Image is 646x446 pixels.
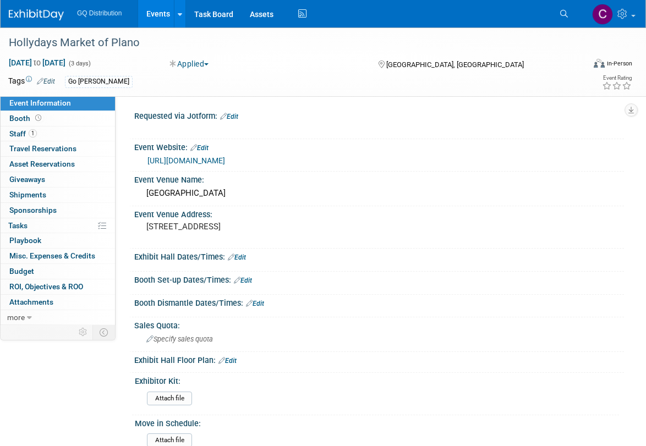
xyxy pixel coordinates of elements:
[1,157,115,172] a: Asset Reservations
[1,295,115,310] a: Attachments
[1,172,115,187] a: Giveaways
[9,129,37,138] span: Staff
[135,373,619,387] div: Exhibitor Kit:
[134,249,624,263] div: Exhibit Hall Dates/Times:
[7,313,25,322] span: more
[386,60,524,69] span: [GEOGRAPHIC_DATA], [GEOGRAPHIC_DATA]
[9,236,41,245] span: Playbook
[1,203,115,218] a: Sponsorships
[228,254,246,261] a: Edit
[246,300,264,307] a: Edit
[65,76,133,87] div: Go [PERSON_NAME]
[592,4,613,25] img: Carla Quiambao
[1,141,115,156] a: Travel Reservations
[37,78,55,85] a: Edit
[1,310,115,325] a: more
[143,185,616,202] div: [GEOGRAPHIC_DATA]
[220,113,238,120] a: Edit
[234,277,252,284] a: Edit
[9,251,95,260] span: Misc. Expenses & Credits
[9,144,76,153] span: Travel Reservations
[134,172,624,185] div: Event Venue Name:
[33,114,43,122] span: Booth not reserved yet
[9,282,83,291] span: ROI, Objectives & ROO
[134,206,624,220] div: Event Venue Address:
[146,222,326,232] pre: [STREET_ADDRESS]
[134,272,624,286] div: Booth Set-up Dates/Times:
[8,58,66,68] span: [DATE] [DATE]
[1,218,115,233] a: Tasks
[134,352,624,366] div: Exhibit Hall Floor Plan:
[32,58,42,67] span: to
[1,249,115,263] a: Misc. Expenses & Credits
[77,9,122,17] span: GQ Distribution
[594,59,605,68] img: Format-Inperson.png
[535,57,633,74] div: Event Format
[1,96,115,111] a: Event Information
[218,357,237,365] a: Edit
[9,267,34,276] span: Budget
[9,98,71,107] span: Event Information
[1,188,115,202] a: Shipments
[9,159,75,168] span: Asset Reservations
[9,114,43,123] span: Booth
[8,75,55,88] td: Tags
[602,75,632,81] div: Event Rating
[9,298,53,306] span: Attachments
[146,335,213,343] span: Specify sales quota
[74,325,93,339] td: Personalize Event Tab Strip
[1,111,115,126] a: Booth
[9,206,57,214] span: Sponsorships
[5,33,571,53] div: Hollydays Market of Plano
[190,144,209,152] a: Edit
[134,317,624,331] div: Sales Quota:
[8,221,28,230] span: Tasks
[134,139,624,153] div: Event Website:
[9,175,45,184] span: Giveaways
[147,156,225,165] a: [URL][DOMAIN_NAME]
[1,126,115,141] a: Staff1
[93,325,116,339] td: Toggle Event Tabs
[135,415,619,429] div: Move in Schedule:
[29,129,37,137] span: 1
[68,60,91,67] span: (3 days)
[606,59,632,68] div: In-Person
[134,295,624,309] div: Booth Dismantle Dates/Times:
[9,9,64,20] img: ExhibitDay
[1,233,115,248] a: Playbook
[134,108,624,122] div: Requested via Jotform:
[1,264,115,279] a: Budget
[9,190,46,199] span: Shipments
[1,279,115,294] a: ROI, Objectives & ROO
[166,58,213,69] button: Applied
